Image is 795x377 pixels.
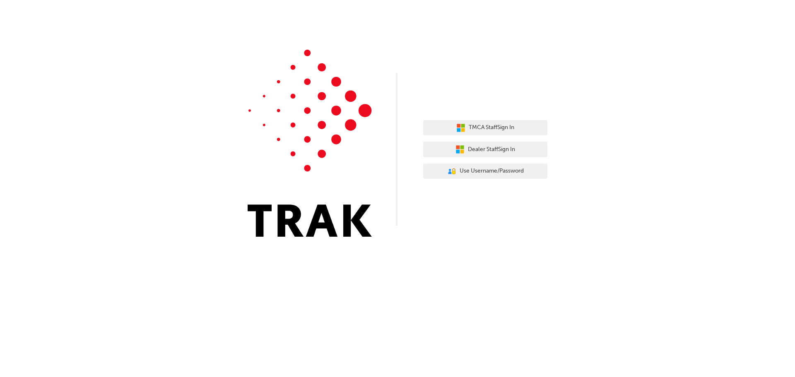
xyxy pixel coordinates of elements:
[423,120,547,136] button: TMCA StaffSign In
[469,123,514,132] span: TMCA Staff Sign In
[248,50,372,237] img: Trak
[468,145,515,154] span: Dealer Staff Sign In
[460,166,524,176] span: Use Username/Password
[423,142,547,157] button: Dealer StaffSign In
[423,163,547,179] button: Use Username/Password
